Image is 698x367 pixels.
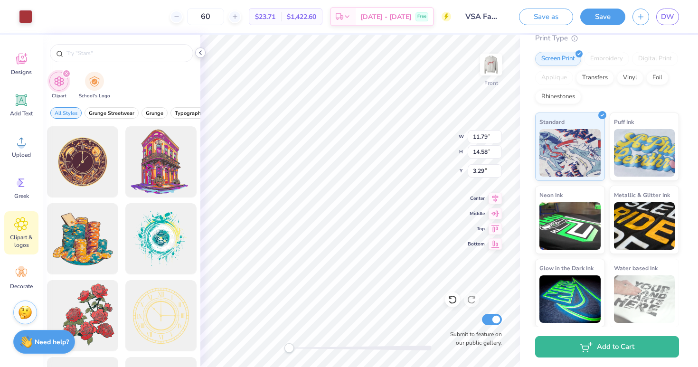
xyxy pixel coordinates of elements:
[614,202,675,250] img: Metallic & Glitter Ink
[11,68,32,76] span: Designs
[535,52,581,66] div: Screen Print
[576,71,614,85] div: Transfers
[89,76,100,87] img: School's Logo Image
[187,8,224,25] input: – –
[661,11,674,22] span: DW
[539,202,601,250] img: Neon Ink
[55,110,77,117] span: All Styles
[580,9,625,25] button: Save
[10,110,33,117] span: Add Text
[632,52,678,66] div: Digital Print
[85,107,139,119] button: filter button
[79,72,110,100] div: filter for School's Logo
[49,72,68,100] button: filter button
[468,225,485,233] span: Top
[79,72,110,100] button: filter button
[445,330,502,347] label: Submit to feature on our public gallery.
[6,234,37,249] span: Clipart & logos
[484,79,498,87] div: Front
[614,117,634,127] span: Puff Ink
[287,12,316,22] span: $1,422.60
[284,343,294,353] div: Accessibility label
[54,76,65,87] img: Clipart Image
[360,12,412,22] span: [DATE] - [DATE]
[14,192,29,200] span: Greek
[89,110,134,117] span: Grunge Streetwear
[481,55,500,74] img: Front
[539,129,601,177] img: Standard
[539,275,601,323] img: Glow in the Dark Ink
[468,210,485,217] span: Middle
[468,195,485,202] span: Center
[175,110,204,117] span: Typography
[417,13,426,20] span: Free
[617,71,643,85] div: Vinyl
[614,190,670,200] span: Metallic & Glitter Ink
[646,71,669,85] div: Foil
[10,282,33,290] span: Decorate
[535,71,573,85] div: Applique
[146,110,163,117] span: Grunge
[614,275,675,323] img: Water based Ink
[535,336,679,358] button: Add to Cart
[79,93,110,100] span: School's Logo
[539,190,563,200] span: Neon Ink
[535,33,679,44] div: Print Type
[614,263,658,273] span: Water based Ink
[614,129,675,177] img: Puff Ink
[12,151,31,159] span: Upload
[255,12,275,22] span: $23.71
[35,338,69,347] strong: Need help?
[539,263,594,273] span: Glow in the Dark Ink
[539,117,565,127] span: Standard
[584,52,629,66] div: Embroidery
[458,7,505,26] input: Untitled Design
[535,90,581,104] div: Rhinestones
[49,72,68,100] div: filter for Clipart
[170,107,208,119] button: filter button
[468,240,485,248] span: Bottom
[66,48,187,58] input: Try "Stars"
[519,9,573,25] button: Save as
[50,107,82,119] button: filter button
[52,93,66,100] span: Clipart
[141,107,168,119] button: filter button
[656,9,679,25] a: DW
